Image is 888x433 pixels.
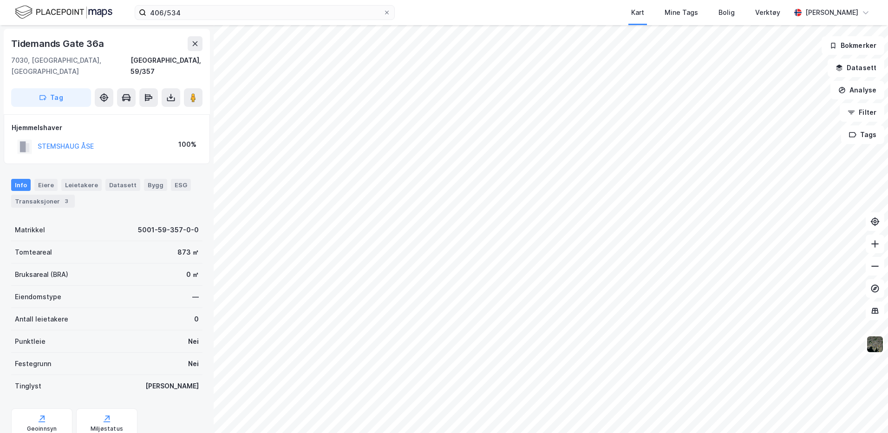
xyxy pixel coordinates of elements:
div: Bygg [144,179,167,191]
div: Nei [188,358,199,369]
div: Punktleie [15,336,46,347]
div: Mine Tags [665,7,698,18]
button: Tag [11,88,91,107]
div: Eiere [34,179,58,191]
div: Eiendomstype [15,291,61,302]
div: 873 ㎡ [177,247,199,258]
div: Tidemands Gate 36a [11,36,105,51]
div: Bolig [718,7,735,18]
div: 5001-59-357-0-0 [138,224,199,236]
div: Tomteareal [15,247,52,258]
div: Info [11,179,31,191]
img: 9k= [866,335,884,353]
div: Tinglyst [15,381,41,392]
div: Festegrunn [15,358,51,369]
div: [PERSON_NAME] [805,7,858,18]
div: — [192,291,199,302]
div: Nei [188,336,199,347]
div: Transaksjoner [11,195,75,208]
button: Analyse [830,81,884,99]
div: [PERSON_NAME] [145,381,199,392]
div: 100% [178,139,196,150]
div: Kontrollprogram for chat [842,388,888,433]
div: Antall leietakere [15,314,68,325]
div: 7030, [GEOGRAPHIC_DATA], [GEOGRAPHIC_DATA] [11,55,131,77]
div: Hjemmelshaver [12,122,202,133]
div: Bruksareal (BRA) [15,269,68,280]
div: 0 [194,314,199,325]
button: Bokmerker [822,36,884,55]
input: Søk på adresse, matrikkel, gårdeiere, leietakere eller personer [146,6,383,20]
div: Datasett [105,179,140,191]
div: Kart [631,7,644,18]
div: Geoinnsyn [27,425,57,433]
div: ESG [171,179,191,191]
div: Verktøy [755,7,780,18]
div: 3 [62,197,71,206]
div: Miljøstatus [91,425,123,433]
iframe: Chat Widget [842,388,888,433]
div: [GEOGRAPHIC_DATA], 59/357 [131,55,202,77]
button: Datasett [828,59,884,77]
button: Tags [841,125,884,144]
button: Filter [840,103,884,122]
div: Matrikkel [15,224,45,236]
div: Leietakere [61,179,102,191]
img: logo.f888ab2527a4732fd821a326f86c7f29.svg [15,4,112,20]
div: 0 ㎡ [186,269,199,280]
